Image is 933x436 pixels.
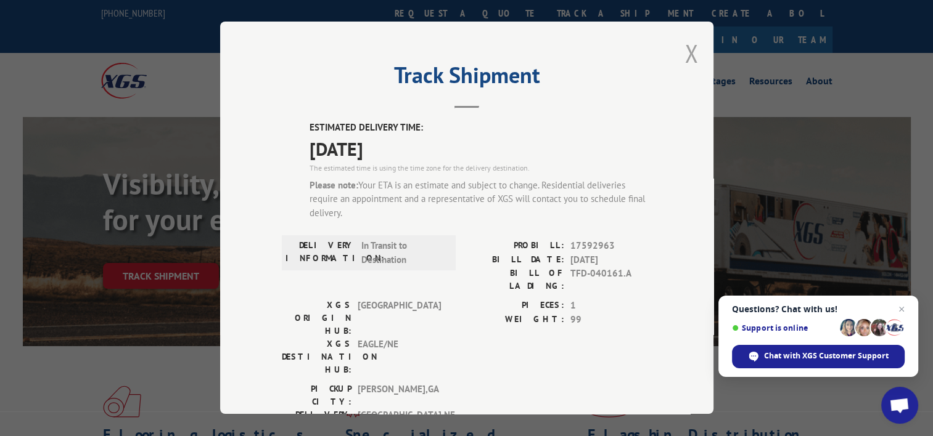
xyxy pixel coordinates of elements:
span: 17592963 [570,239,652,253]
div: Your ETA is an estimate and subject to change. Residential deliveries require an appointment and ... [310,179,652,220]
label: WEIGHT: [467,313,564,327]
span: Chat with XGS Customer Support [764,350,889,361]
span: In Transit to Destination [361,239,445,267]
span: [DATE] [570,253,652,267]
span: Close chat [894,302,909,317]
div: Chat with XGS Customer Support [732,345,905,368]
span: EAGLE/NE [358,337,441,376]
label: XGS DESTINATION HUB: [282,337,351,376]
strong: Please note: [310,179,358,191]
label: PIECES: [467,299,564,313]
span: Questions? Chat with us! [732,304,905,314]
span: 1 [570,299,652,313]
h2: Track Shipment [282,67,652,90]
label: BILL OF LADING: [467,267,564,293]
span: [GEOGRAPHIC_DATA] [358,299,441,337]
label: DELIVERY CITY: [282,408,351,434]
label: PICKUP CITY: [282,382,351,408]
span: [DATE] [310,135,652,163]
span: Support is online [732,323,836,333]
label: ESTIMATED DELIVERY TIME: [310,121,652,135]
label: BILL DATE: [467,253,564,267]
label: DELIVERY INFORMATION: [286,239,355,267]
label: XGS ORIGIN HUB: [282,299,351,337]
div: Open chat [881,387,918,424]
span: [PERSON_NAME] , GA [358,382,441,408]
span: TFD-040161.A [570,267,652,293]
span: 99 [570,313,652,327]
label: PROBILL: [467,239,564,253]
div: The estimated time is using the time zone for the delivery destination. [310,163,652,174]
span: [GEOGRAPHIC_DATA] , NE [358,408,441,434]
button: Close modal [684,37,698,70]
